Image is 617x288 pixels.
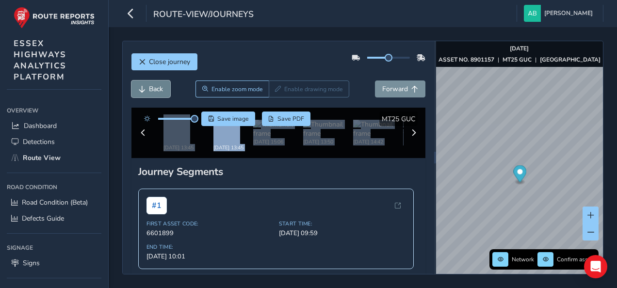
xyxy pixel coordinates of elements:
span: End Time: [146,240,273,247]
span: Network [512,256,534,263]
button: Close journey [131,53,197,70]
strong: [DATE] [510,45,529,52]
span: Route View [23,153,61,162]
div: [DATE] 14:42 [353,141,403,148]
img: Thumbnail frame [153,122,203,141]
a: Road Condition (Beta) [7,194,101,210]
button: [PERSON_NAME] [524,5,596,22]
div: [DATE] 13:45 [153,141,203,148]
span: Enable zoom mode [211,85,263,93]
span: [PERSON_NAME] [544,5,593,22]
div: [DATE] 13:45 [203,141,253,148]
div: Road Condition [7,180,101,194]
img: Thumbnail frame [253,122,303,141]
span: Detections [23,137,55,146]
div: [DATE] 13:06 [403,141,453,148]
img: rr logo [14,7,95,29]
img: Thumbnail frame [403,122,453,141]
span: Save PDF [277,115,304,123]
span: route-view/journeys [153,8,254,22]
img: Thumbnail frame [303,122,353,141]
span: Confirm assets [557,256,596,263]
img: diamond-layout [524,5,541,22]
img: Thumbnail frame [203,122,253,141]
div: [DATE] 15:06 [253,141,303,148]
span: Signs [23,258,40,268]
button: Forward [375,80,425,97]
div: [DATE] 13:50 [303,141,353,148]
strong: MT25 GUC [503,56,532,64]
strong: [GEOGRAPHIC_DATA] [540,56,601,64]
div: Signage [7,240,101,255]
span: ESSEX HIGHWAYS ANALYTICS PLATFORM [14,38,66,82]
div: Open Intercom Messenger [584,255,607,278]
span: First Asset Code: [146,217,273,224]
a: Dashboard [7,118,101,134]
img: Thumbnail frame [353,122,403,141]
button: Save [201,112,255,126]
button: Zoom [195,80,269,97]
a: Detections [7,134,101,150]
a: Route View [7,150,101,166]
div: | | [438,56,601,64]
span: # 1 [146,193,167,211]
span: MT25 GUC [382,114,415,124]
div: Map marker [513,165,526,185]
span: Road Condition (Beta) [22,198,88,207]
span: Dashboard [24,121,57,130]
a: Defects Guide [7,210,101,226]
div: Overview [7,103,101,118]
span: Start Time: [279,217,406,224]
button: PDF [262,112,311,126]
div: Journey Segments [138,161,419,175]
span: [DATE] 09:59 [279,225,406,234]
strong: ASSET NO. 8901157 [438,56,494,64]
span: Close journey [149,57,190,66]
button: Back [131,80,170,97]
a: Signs [7,255,101,271]
span: [DATE] 10:01 [146,249,273,257]
span: Forward [382,84,408,94]
span: Save image [217,115,249,123]
span: 6601899 [146,225,273,234]
span: Defects Guide [22,214,64,223]
span: Back [149,84,163,94]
